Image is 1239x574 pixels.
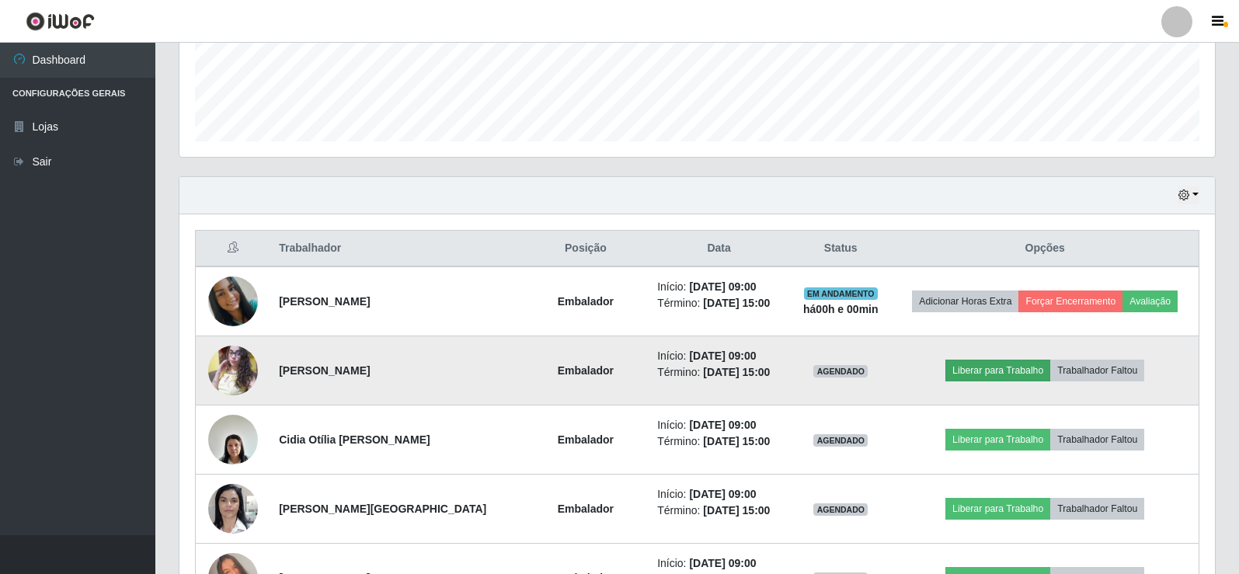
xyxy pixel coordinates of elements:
[1050,498,1144,520] button: Trabalhador Faltou
[558,364,614,377] strong: Embalador
[689,488,756,500] time: [DATE] 09:00
[648,231,790,267] th: Data
[270,231,523,267] th: Trabalhador
[1018,290,1122,312] button: Forçar Encerramento
[558,295,614,308] strong: Embalador
[945,498,1050,520] button: Liberar para Trabalho
[208,406,258,472] img: 1690487685999.jpeg
[657,433,781,450] li: Término:
[813,365,868,377] span: AGENDADO
[703,435,770,447] time: [DATE] 15:00
[813,503,868,516] span: AGENDADO
[208,277,258,326] img: 1693608079370.jpeg
[703,366,770,378] time: [DATE] 15:00
[703,297,770,309] time: [DATE] 15:00
[689,557,756,569] time: [DATE] 09:00
[524,231,649,267] th: Posição
[945,429,1050,451] button: Liberar para Trabalho
[657,295,781,311] li: Término:
[689,419,756,431] time: [DATE] 09:00
[26,12,95,31] img: CoreUI Logo
[558,503,614,515] strong: Embalador
[813,434,868,447] span: AGENDADO
[1050,360,1144,381] button: Trabalhador Faltou
[558,433,614,446] strong: Embalador
[803,303,879,315] strong: há 00 h e 00 min
[1122,290,1178,312] button: Avaliação
[945,360,1050,381] button: Liberar para Trabalho
[279,364,370,377] strong: [PERSON_NAME]
[790,231,891,267] th: Status
[657,279,781,295] li: Início:
[657,348,781,364] li: Início:
[1050,429,1144,451] button: Trabalhador Faltou
[891,231,1199,267] th: Opções
[657,364,781,381] li: Término:
[703,504,770,517] time: [DATE] 15:00
[208,475,258,541] img: 1694453372238.jpeg
[279,433,430,446] strong: Cidia Otília [PERSON_NAME]
[279,295,370,308] strong: [PERSON_NAME]
[657,503,781,519] li: Término:
[657,417,781,433] li: Início:
[912,290,1018,312] button: Adicionar Horas Extra
[804,287,878,300] span: EM ANDAMENTO
[657,555,781,572] li: Início:
[689,350,756,362] time: [DATE] 09:00
[689,280,756,293] time: [DATE] 09:00
[208,337,258,403] img: 1678138481697.jpeg
[657,486,781,503] li: Início:
[279,503,486,515] strong: [PERSON_NAME][GEOGRAPHIC_DATA]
